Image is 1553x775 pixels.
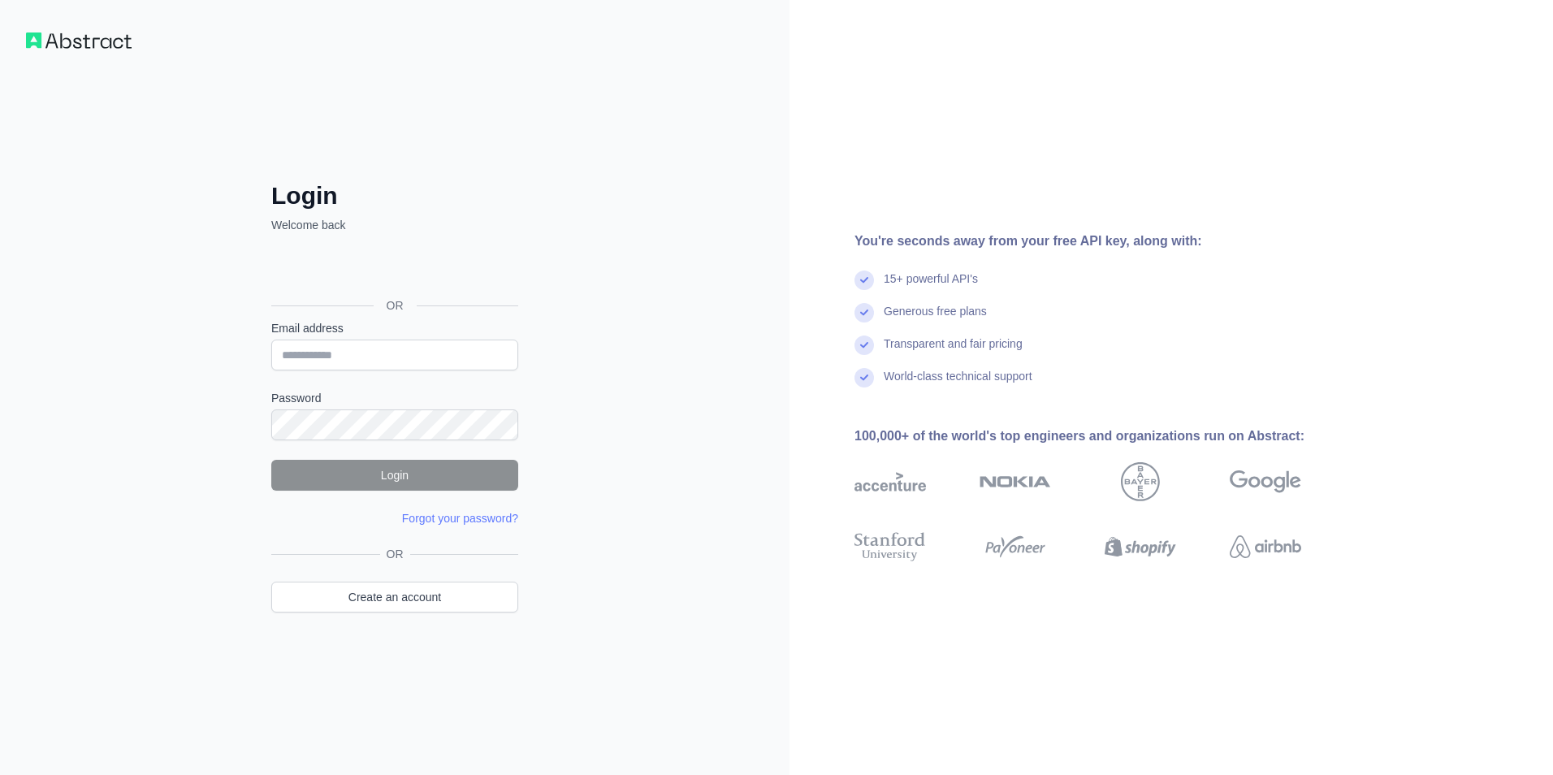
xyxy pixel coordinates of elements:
[854,336,874,355] img: check mark
[271,320,518,336] label: Email address
[980,529,1051,565] img: payoneer
[271,582,518,613] a: Create an account
[884,303,987,336] div: Generous free plans
[402,512,518,525] a: Forgot your password?
[854,232,1353,251] div: You're seconds away from your free API key, along with:
[380,546,410,562] span: OR
[263,251,523,287] iframe: Schaltfläche „Über Google anmelden“
[26,32,132,49] img: Workflow
[271,181,518,210] h2: Login
[884,368,1032,400] div: World-class technical support
[1230,529,1301,565] img: airbnb
[854,426,1353,446] div: 100,000+ of the world's top engineers and organizations run on Abstract:
[1121,462,1160,501] img: bayer
[884,271,978,303] div: 15+ powerful API's
[854,462,926,501] img: accenture
[271,460,518,491] button: Login
[854,368,874,387] img: check mark
[374,297,417,314] span: OR
[1105,529,1176,565] img: shopify
[854,303,874,323] img: check mark
[271,217,518,233] p: Welcome back
[884,336,1023,368] div: Transparent and fair pricing
[980,462,1051,501] img: nokia
[271,390,518,406] label: Password
[1230,462,1301,501] img: google
[854,529,926,565] img: stanford university
[854,271,874,290] img: check mark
